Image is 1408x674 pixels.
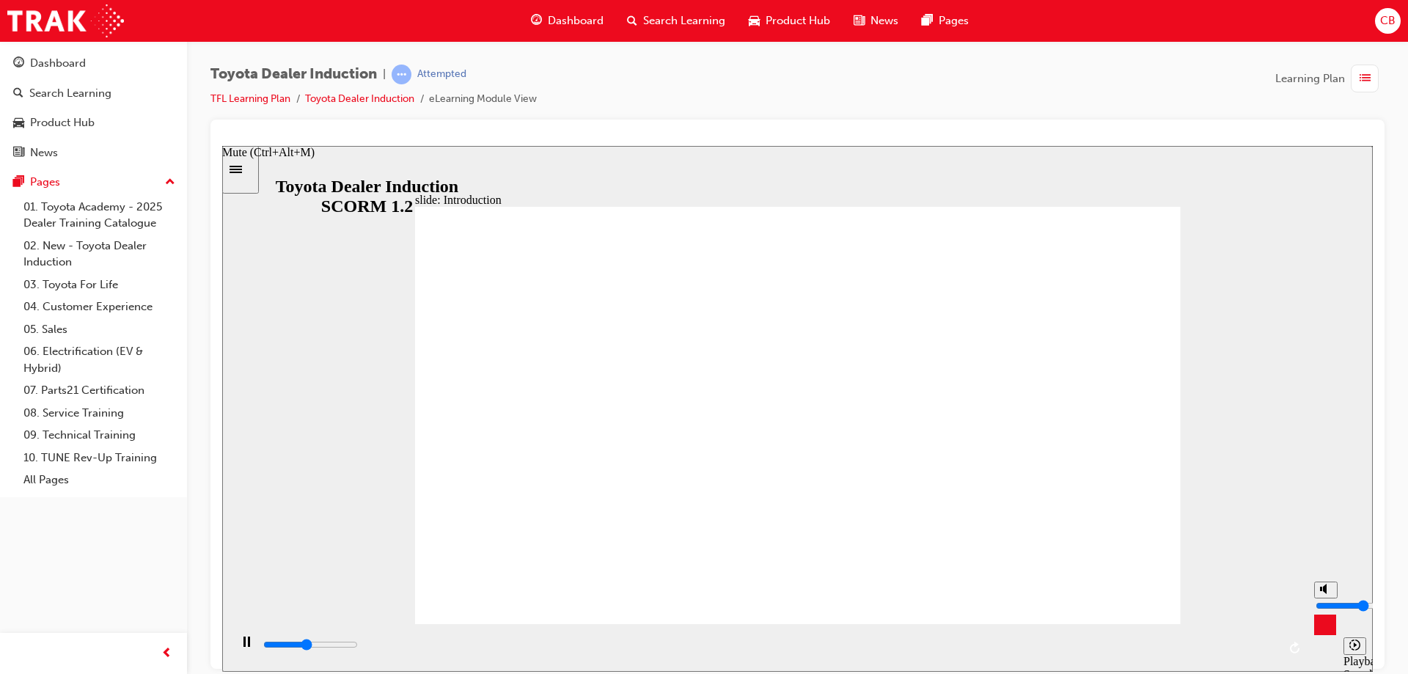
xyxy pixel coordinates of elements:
span: up-icon [165,173,175,192]
div: Search Learning [29,85,111,102]
div: News [30,144,58,161]
span: Toyota Dealer Induction [210,66,377,83]
span: Dashboard [548,12,604,29]
button: DashboardSearch LearningProduct HubNews [6,47,181,169]
span: list-icon [1360,70,1371,88]
span: CB [1380,12,1396,29]
div: Pages [30,174,60,191]
a: Dashboard [6,50,181,77]
span: prev-icon [161,645,172,663]
button: Pause (Ctrl+Alt+P) [7,490,32,515]
a: 02. New - Toyota Dealer Induction [18,235,181,274]
a: News [6,139,181,166]
span: pages-icon [13,176,24,189]
a: Product Hub [6,109,181,136]
div: Attempted [417,67,466,81]
a: 01. Toyota Academy - 2025 Dealer Training Catalogue [18,196,181,235]
button: Pages [6,169,181,196]
span: guage-icon [13,57,24,70]
a: news-iconNews [842,6,910,36]
span: Learning Plan [1275,70,1345,87]
input: slide progress [41,493,136,505]
span: pages-icon [922,12,933,30]
button: Playback speed [1121,491,1144,509]
span: Pages [939,12,969,29]
div: Dashboard [30,55,86,72]
a: 06. Electrification (EV & Hybrid) [18,340,181,379]
button: Replay (Ctrl+Alt+R) [1063,491,1085,513]
a: All Pages [18,469,181,491]
span: search-icon [13,87,23,100]
span: car-icon [749,12,760,30]
div: Product Hub [30,114,95,131]
span: Search Learning [643,12,725,29]
a: 10. TUNE Rev-Up Training [18,447,181,469]
a: 09. Technical Training [18,424,181,447]
span: car-icon [13,117,24,130]
span: News [870,12,898,29]
a: 03. Toyota For Life [18,274,181,296]
a: guage-iconDashboard [519,6,615,36]
span: | [383,66,386,83]
span: search-icon [627,12,637,30]
span: news-icon [13,147,24,160]
div: playback controls [7,478,1085,526]
img: Trak [7,4,124,37]
a: 07. Parts21 Certification [18,379,181,402]
span: guage-icon [531,12,542,30]
a: car-iconProduct Hub [737,6,842,36]
div: misc controls [1085,478,1143,526]
a: 04. Customer Experience [18,296,181,318]
li: eLearning Module View [429,91,537,108]
span: Product Hub [766,12,830,29]
button: CB [1375,8,1401,34]
a: 08. Service Training [18,402,181,425]
a: Search Learning [6,80,181,107]
span: learningRecordVerb_ATTEMPT-icon [392,65,411,84]
a: search-iconSearch Learning [615,6,737,36]
button: Learning Plan [1275,65,1385,92]
a: Toyota Dealer Induction [305,92,414,105]
a: pages-iconPages [910,6,980,36]
a: 05. Sales [18,318,181,341]
span: news-icon [854,12,865,30]
a: TFL Learning Plan [210,92,290,105]
div: Playback Speed [1121,509,1143,535]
